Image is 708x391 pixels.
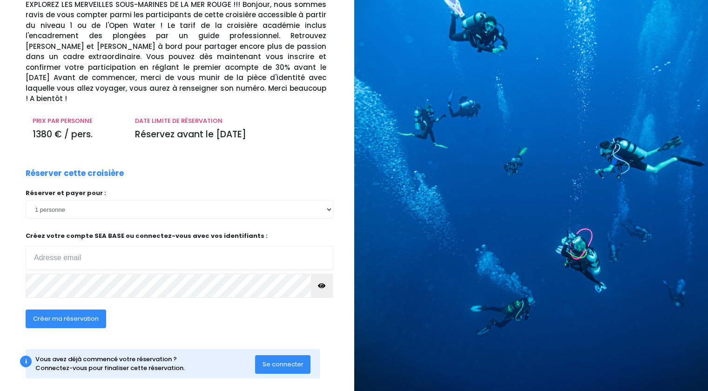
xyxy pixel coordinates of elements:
p: Réserver et payer pour : [26,189,333,198]
input: Adresse email [26,246,333,270]
p: PRIX PAR PERSONNE [33,116,121,126]
p: Réserver cette croisière [26,168,124,180]
div: Vous avez déjà commencé votre réservation ? Connectez-vous pour finaliser cette réservation. [35,355,255,373]
p: Réservez avant le [DATE] [135,128,326,142]
div: i [20,356,32,367]
p: DATE LIMITE DE RÉSERVATION [135,116,326,126]
span: Se connecter [263,360,303,369]
button: Se connecter [255,355,311,374]
a: Se connecter [255,360,311,368]
p: 1380 € / pers. [33,128,121,142]
span: Créer ma réservation [33,314,99,323]
p: Créez votre compte SEA BASE ou connectez-vous avec vos identifiants : [26,231,333,270]
button: Créer ma réservation [26,310,106,328]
